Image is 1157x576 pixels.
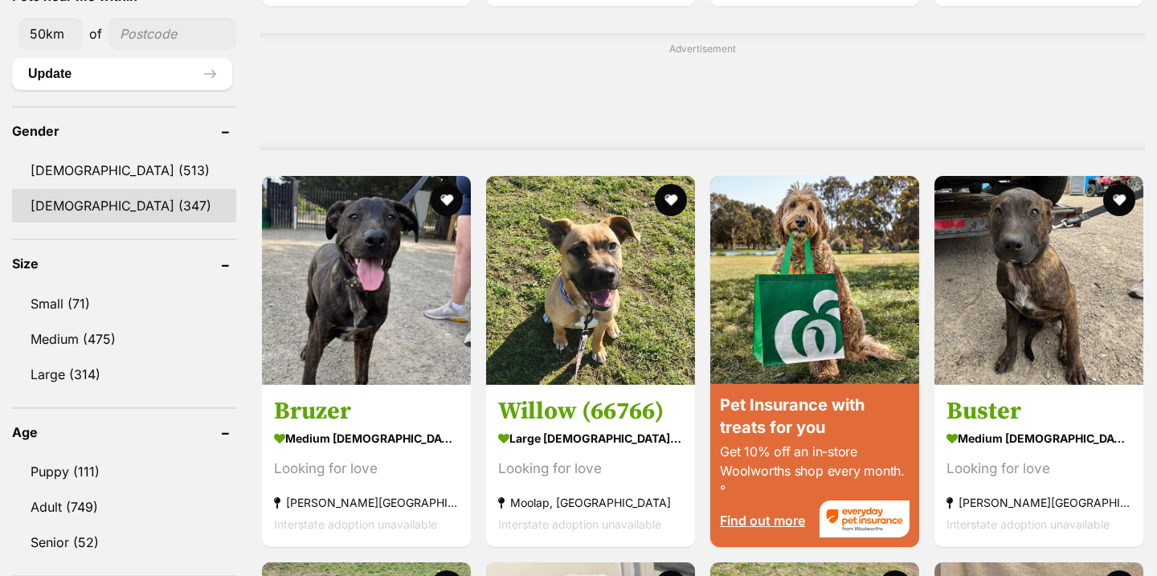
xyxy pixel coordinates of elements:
[274,517,437,531] span: Interstate adoption unavailable
[89,24,102,43] span: of
[655,184,687,216] button: favourite
[12,455,236,488] a: Puppy (111)
[260,33,1145,150] div: Advertisement
[934,176,1143,385] img: Buster - Staffordshire Bull Terrier Dog
[486,384,695,547] a: Willow (66766) large [DEMOGRAPHIC_DATA] Dog Looking for love Moolap, [GEOGRAPHIC_DATA] Interstate...
[498,492,683,513] strong: Moolap, [GEOGRAPHIC_DATA]
[498,396,683,427] h3: Willow (66766)
[431,184,463,216] button: favourite
[498,458,683,480] div: Looking for love
[12,357,236,391] a: Large (314)
[12,124,236,138] header: Gender
[274,396,459,427] h3: Bruzer
[262,384,471,547] a: Bruzer medium [DEMOGRAPHIC_DATA] Dog Looking for love [PERSON_NAME][GEOGRAPHIC_DATA] Interstate a...
[12,322,236,356] a: Medium (475)
[18,18,83,49] select: distance in kilometers
[274,427,459,450] strong: medium [DEMOGRAPHIC_DATA] Dog
[934,384,1143,547] a: Buster medium [DEMOGRAPHIC_DATA] Dog Looking for love [PERSON_NAME][GEOGRAPHIC_DATA] Interstate a...
[946,458,1131,480] div: Looking for love
[12,58,232,90] button: Update
[1103,184,1135,216] button: favourite
[274,458,459,480] div: Looking for love
[486,176,695,385] img: Willow (66766) - Staffordshire Bull Terrier Dog
[274,492,459,513] strong: [PERSON_NAME][GEOGRAPHIC_DATA]
[946,517,1110,531] span: Interstate adoption unavailable
[262,176,471,385] img: Bruzer - Staffordshire Bull Terrier Dog
[498,517,661,531] span: Interstate adoption unavailable
[12,425,236,439] header: Age
[498,427,683,450] strong: large [DEMOGRAPHIC_DATA] Dog
[946,427,1131,450] strong: medium [DEMOGRAPHIC_DATA] Dog
[12,256,236,271] header: Size
[12,153,236,187] a: [DEMOGRAPHIC_DATA] (513)
[12,287,236,321] a: Small (71)
[12,189,236,223] a: [DEMOGRAPHIC_DATA] (347)
[946,396,1131,427] h3: Buster
[12,525,236,559] a: Senior (52)
[946,492,1131,513] strong: [PERSON_NAME][GEOGRAPHIC_DATA]
[12,490,236,524] a: Adult (749)
[108,18,236,49] input: postcode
